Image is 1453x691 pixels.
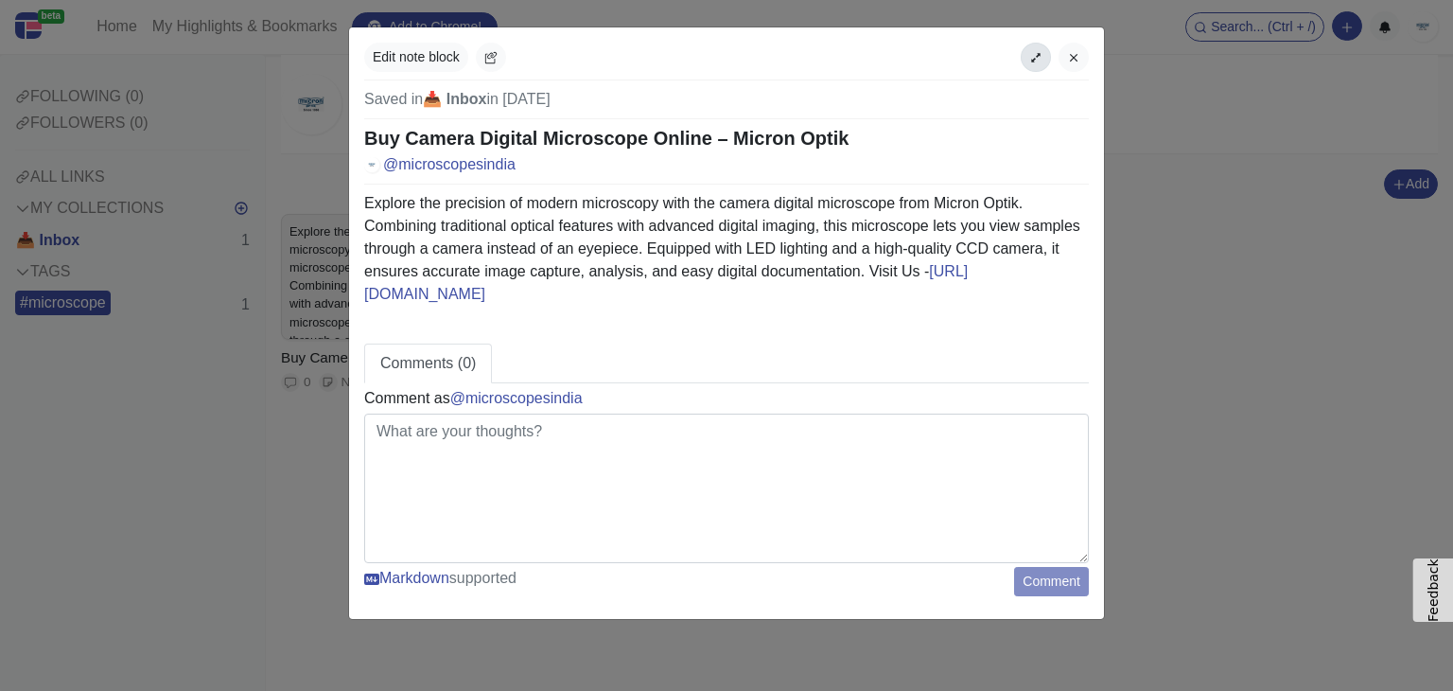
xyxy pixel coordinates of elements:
[364,153,1089,176] a: microscopesindia @microscopesindia
[364,192,1089,306] p: Explore the precision of modern microscopy with the camera digital microscope from Micron Optik. ...
[1021,43,1051,72] button: Expand view
[383,153,516,176] span: @microscopesindia
[364,567,516,590] span: supported
[364,127,1089,150] div: Buy Camera Digital Microscope Online – Micron Optik
[423,91,486,107] b: 📥 Inbox
[1014,567,1089,596] button: Comment
[364,43,468,72] button: Edit note block
[450,390,583,406] a: @microscopesindia
[476,43,506,72] button: Copy link
[364,88,1089,119] div: Saved in in [DATE]
[364,344,492,383] a: Comments (0)
[364,570,449,586] a: Markdown
[364,157,379,172] img: microscopesindia
[364,387,583,410] div: Comment as
[1426,558,1441,622] span: Feedback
